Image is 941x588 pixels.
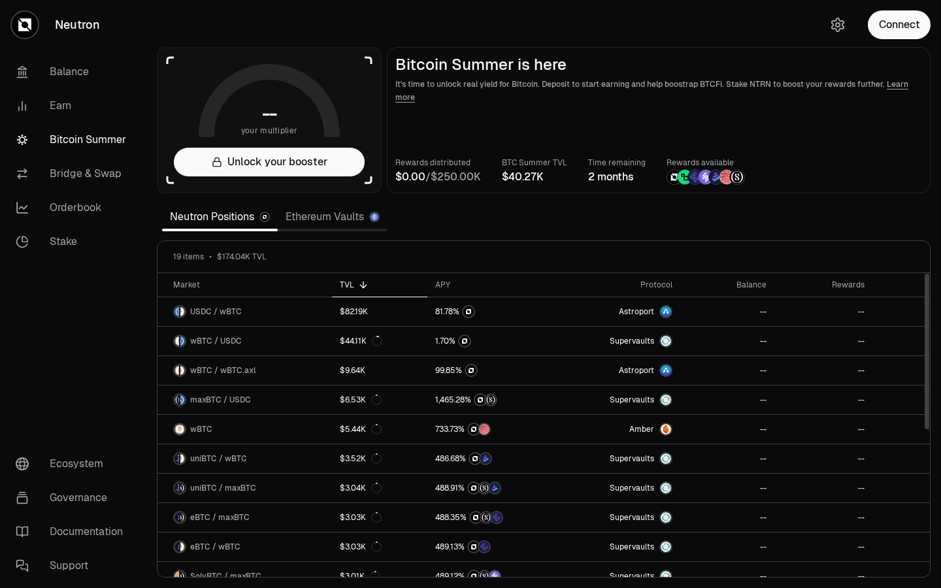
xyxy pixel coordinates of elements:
a: Neutron Positions [162,204,278,230]
span: eBTC / wBTC [190,542,240,552]
span: Supervaults [610,395,654,405]
span: Supervaults [610,483,654,493]
img: NTRN [466,365,476,376]
img: maxBTC Logo [174,395,179,405]
a: wBTC LogowBTC [157,415,332,444]
a: -- [680,444,774,473]
img: Structured Points [481,512,491,523]
a: NTRNMars Fragments [427,415,558,444]
a: $9.64K [332,356,427,385]
span: Astroport [619,306,654,317]
img: Supervaults [661,453,671,464]
img: USDC Logo [174,306,179,317]
a: Ecosystem [5,447,141,481]
a: Astroport [558,297,681,326]
span: Supervaults [610,542,654,552]
a: -- [680,327,774,355]
a: Balance [5,55,141,89]
img: wBTC Logo [174,365,179,376]
img: NTRN [470,512,481,523]
a: Stake [5,225,141,259]
img: NTRN [667,170,682,184]
img: wBTC Logo [174,336,179,346]
a: -- [680,503,774,532]
img: Solv Points [489,571,500,581]
span: 19 items [173,252,204,262]
span: Supervaults [610,571,654,581]
span: eBTC / maxBTC [190,512,250,523]
a: NTRN [427,297,558,326]
a: Ethereum Vaults [278,204,388,230]
a: -- [680,474,774,502]
div: $3.03K [340,542,382,552]
div: $3.52K [340,453,382,464]
button: NTRNEtherFi Points [435,540,550,553]
button: NTRNStructured Points [435,393,550,406]
img: Supervaults [661,483,671,493]
img: NTRN [463,306,474,317]
a: SupervaultsSupervaults [558,503,681,532]
button: NTRNStructured PointsEtherFi Points [435,511,550,524]
a: SupervaultsSupervaults [558,444,681,473]
h1: -- [262,103,277,124]
a: -- [774,532,872,561]
a: $3.03K [332,532,427,561]
a: Earn [5,89,141,123]
span: wBTC [190,424,212,434]
a: NTRNBedrock Diamonds [427,444,558,473]
button: NTRN [435,364,550,377]
img: Structured Points [479,483,489,493]
img: Structured Points [486,395,496,405]
div: Rewards [782,280,865,290]
a: wBTC LogoUSDC LogowBTC / USDC [157,327,332,355]
img: EtherFi Points [479,542,489,552]
a: NTRNStructured PointsEtherFi Points [427,503,558,532]
p: It's time to unlock real yield for Bitcoin. Deposit to start earning and help boostrap BTCFi. Sta... [395,78,922,104]
a: Orderbook [5,191,141,225]
a: $3.52K [332,444,427,473]
img: Structured Points [479,571,489,581]
div: APY [435,280,550,290]
a: eBTC LogowBTC LogoeBTC / wBTC [157,532,332,561]
h2: Bitcoin Summer is here [395,56,922,74]
img: NTRN [469,571,479,581]
img: NTRN [475,395,486,405]
a: Astroport [558,356,681,385]
a: -- [774,444,872,473]
a: AmberAmber [558,415,681,444]
a: NTRNStructured PointsBedrock Diamonds [427,474,558,502]
div: Market [173,280,324,290]
div: $3.04K [340,483,382,493]
a: Bitcoin Summer [5,123,141,157]
img: NTRN [469,483,479,493]
span: Amber [629,424,654,434]
img: uniBTC Logo [174,483,179,493]
img: Supervaults [661,542,671,552]
div: 2 months [588,169,646,185]
a: -- [774,415,872,444]
span: USDC / wBTC [190,306,242,317]
img: Neutron Logo [261,213,269,221]
img: maxBTC Logo [180,571,185,581]
img: EtherFi Points [491,512,502,523]
img: maxBTC Logo [180,512,185,523]
img: Supervaults [661,571,671,581]
a: $6.53K [332,385,427,414]
img: Mars Fragments [479,424,489,434]
a: Bridge & Swap [5,157,141,191]
a: wBTC LogowBTC.axl LogowBTC / wBTC.axl [157,356,332,385]
a: -- [774,297,872,326]
span: Supervaults [610,453,654,464]
a: -- [680,385,774,414]
img: wBTC Logo [174,424,185,434]
img: uniBTC Logo [174,453,179,464]
img: SolvBTC Logo [174,571,179,581]
p: BTC Summer TVL [502,156,567,169]
img: Lombard Lux [678,170,692,184]
img: maxBTC Logo [180,483,185,493]
img: Bedrock Diamonds [489,483,500,493]
a: NTRNEtherFi Points [427,532,558,561]
p: Rewards available [667,156,745,169]
a: SupervaultsSupervaults [558,532,681,561]
img: wBTC Logo [180,306,185,317]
